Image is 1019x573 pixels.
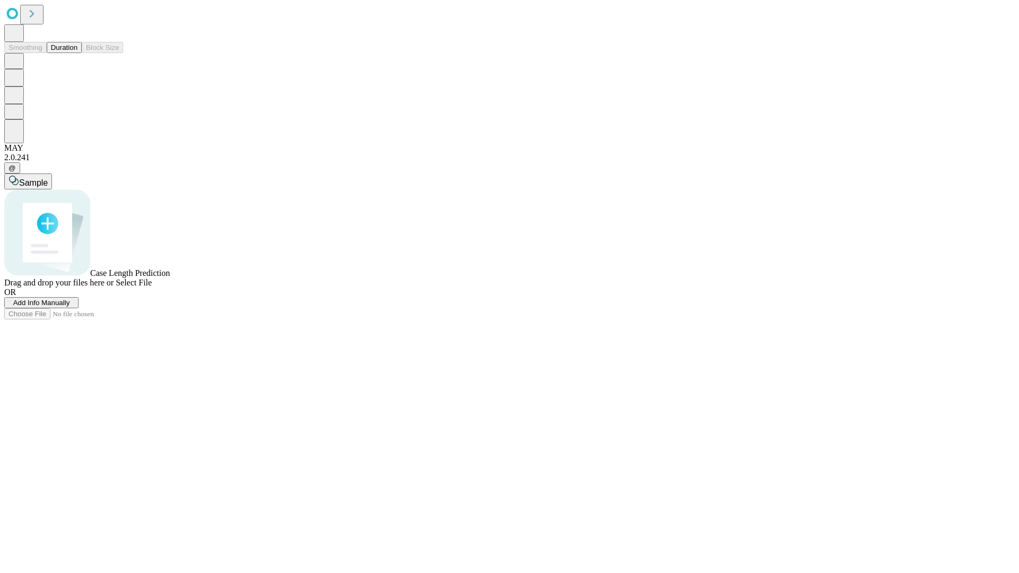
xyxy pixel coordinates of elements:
[4,297,79,308] button: Add Info Manually
[4,42,47,53] button: Smoothing
[47,42,82,53] button: Duration
[4,153,1015,162] div: 2.0.241
[13,299,70,307] span: Add Info Manually
[4,278,114,287] span: Drag and drop your files here or
[4,143,1015,153] div: MAY
[4,288,16,297] span: OR
[82,42,123,53] button: Block Size
[4,173,52,189] button: Sample
[19,178,48,187] span: Sample
[116,278,152,287] span: Select File
[4,162,20,173] button: @
[90,268,170,277] span: Case Length Prediction
[8,164,16,172] span: @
